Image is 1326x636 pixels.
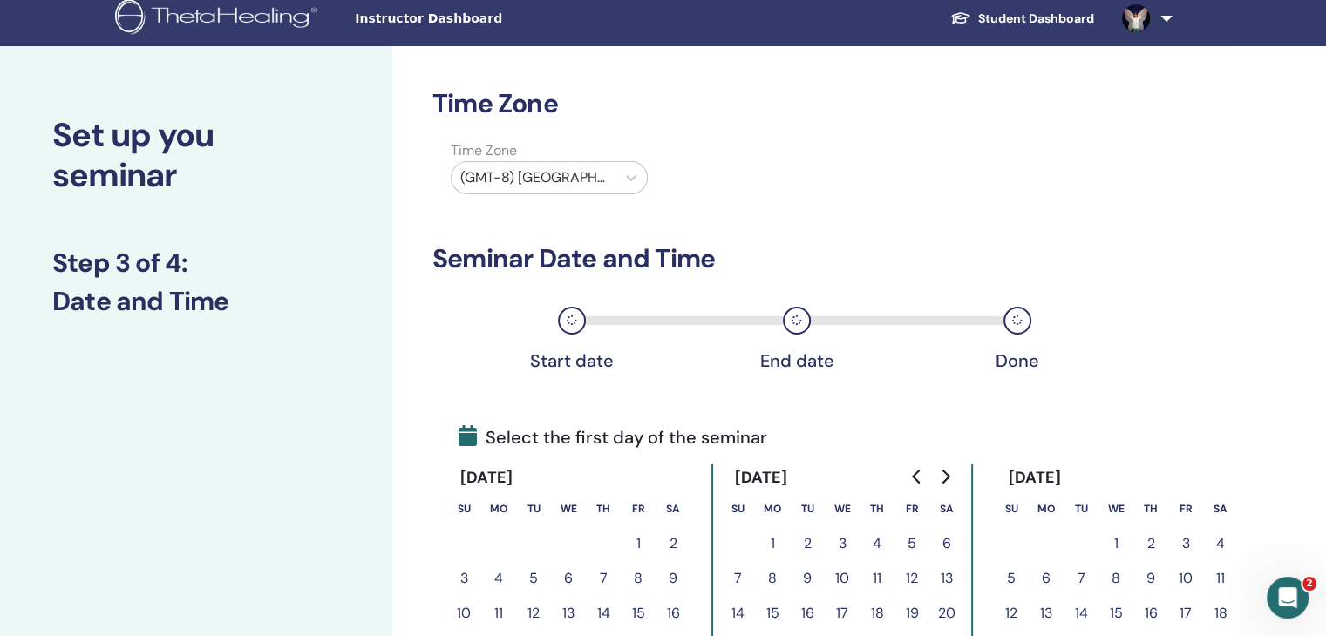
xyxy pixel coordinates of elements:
[459,424,767,450] span: Select the first day of the seminar
[1064,561,1098,596] button: 7
[720,561,755,596] button: 7
[656,526,690,561] button: 2
[516,596,551,631] button: 12
[974,350,1061,371] div: Done
[1029,561,1064,596] button: 6
[994,596,1029,631] button: 12
[1122,4,1150,32] img: default.jpg
[755,561,790,596] button: 8
[929,561,964,596] button: 13
[720,464,801,491] div: [DATE]
[753,350,840,371] div: End date
[1098,491,1133,526] th: Wednesday
[1098,526,1133,561] button: 1
[1203,526,1238,561] button: 4
[860,526,894,561] button: 4
[621,596,656,631] button: 15
[825,491,860,526] th: Wednesday
[432,88,1123,119] h3: Time Zone
[790,561,825,596] button: 9
[929,526,964,561] button: 6
[1064,491,1098,526] th: Tuesday
[52,116,340,195] h2: Set up you seminar
[860,596,894,631] button: 18
[440,140,658,161] label: Time Zone
[994,464,1075,491] div: [DATE]
[1203,491,1238,526] th: Saturday
[586,596,621,631] button: 14
[894,491,929,526] th: Friday
[551,491,586,526] th: Wednesday
[52,247,340,279] h3: Step 3 of 4 :
[790,596,825,631] button: 16
[1133,596,1168,631] button: 16
[586,491,621,526] th: Thursday
[1302,577,1316,591] span: 2
[929,596,964,631] button: 20
[1098,561,1133,596] button: 8
[929,491,964,526] th: Saturday
[825,596,860,631] button: 17
[446,464,527,491] div: [DATE]
[720,491,755,526] th: Sunday
[894,526,929,561] button: 5
[825,526,860,561] button: 3
[1029,596,1064,631] button: 13
[516,561,551,596] button: 5
[994,561,1029,596] button: 5
[894,596,929,631] button: 19
[1133,491,1168,526] th: Thursday
[755,596,790,631] button: 15
[656,561,690,596] button: 9
[1029,491,1064,526] th: Monday
[446,561,481,596] button: 3
[621,491,656,526] th: Friday
[621,526,656,561] button: 1
[1168,526,1203,561] button: 3
[720,596,755,631] button: 14
[994,491,1029,526] th: Sunday
[1267,577,1309,619] iframe: Intercom live chat
[755,491,790,526] th: Monday
[481,596,516,631] button: 11
[1203,596,1238,631] button: 18
[516,491,551,526] th: Tuesday
[586,561,621,596] button: 7
[656,491,690,526] th: Saturday
[621,561,656,596] button: 8
[1098,596,1133,631] button: 15
[52,286,340,317] h3: Date and Time
[1203,561,1238,596] button: 11
[551,561,586,596] button: 6
[481,561,516,596] button: 4
[1168,561,1203,596] button: 10
[481,491,516,526] th: Monday
[755,526,790,561] button: 1
[931,459,959,494] button: Go to next month
[446,596,481,631] button: 10
[860,491,894,526] th: Thursday
[894,561,929,596] button: 12
[790,491,825,526] th: Tuesday
[950,10,971,25] img: graduation-cap-white.svg
[903,459,931,494] button: Go to previous month
[432,243,1123,274] h3: Seminar Date and Time
[936,3,1108,35] a: Student Dashboard
[656,596,690,631] button: 16
[790,526,825,561] button: 2
[860,561,894,596] button: 11
[551,596,586,631] button: 13
[355,10,616,28] span: Instructor Dashboard
[1133,526,1168,561] button: 2
[1064,596,1098,631] button: 14
[528,350,615,371] div: Start date
[825,561,860,596] button: 10
[1168,491,1203,526] th: Friday
[1168,596,1203,631] button: 17
[446,491,481,526] th: Sunday
[1133,561,1168,596] button: 9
